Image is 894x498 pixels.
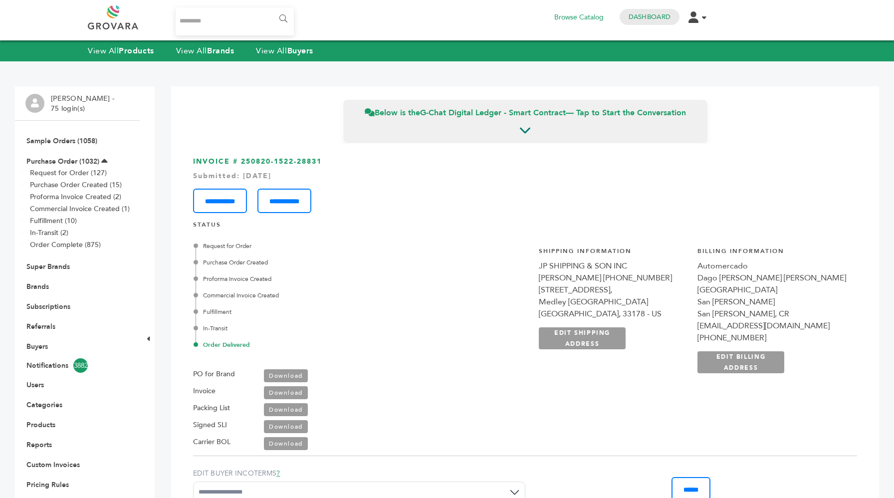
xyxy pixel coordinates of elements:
[196,258,426,267] div: Purchase Order Created
[30,168,107,178] a: Request for Order (127)
[539,272,687,284] div: [PERSON_NAME] [PHONE_NUMBER]
[539,327,626,349] a: EDIT SHIPPING ADDRESS
[30,240,101,249] a: Order Complete (875)
[697,247,846,260] h4: Billing Information
[26,322,55,331] a: Referrals
[207,45,234,56] strong: Brands
[26,380,44,390] a: Users
[196,291,426,300] div: Commercial Invoice Created
[287,45,313,56] strong: Buyers
[539,260,687,272] div: JP SHIPPING & SON INC
[193,419,227,431] label: Signed SLI
[264,369,308,382] a: Download
[30,228,68,238] a: In-Transit (2)
[119,45,154,56] strong: Products
[26,460,80,470] a: Custom Invoices
[26,342,48,351] a: Buyers
[539,284,687,296] div: [STREET_ADDRESS],
[26,420,55,430] a: Products
[26,440,52,450] a: Reports
[25,94,44,113] img: profile.png
[30,180,122,190] a: Purchase Order Created (15)
[420,107,566,118] strong: G-Chat Digital Ledger - Smart Contract
[193,469,525,479] label: EDIT BUYER INCOTERMS
[196,307,426,316] div: Fulfillment
[697,351,784,373] a: EDIT BILLING ADDRESS
[697,296,846,308] div: San [PERSON_NAME]
[697,284,846,296] div: [GEOGRAPHIC_DATA]
[196,242,426,250] div: Request for Order
[697,260,846,272] div: Automercado
[193,402,230,414] label: Packing List
[26,157,99,166] a: Purchase Order (1032)
[176,45,234,56] a: View AllBrands
[51,94,117,113] li: [PERSON_NAME] - 75 login(s)
[697,272,846,284] div: Dago [PERSON_NAME] [PERSON_NAME]
[539,308,687,320] div: [GEOGRAPHIC_DATA], 33178 - US
[276,469,280,478] a: ?
[697,320,846,332] div: [EMAIL_ADDRESS][DOMAIN_NAME]
[30,204,130,214] a: Commercial Invoice Created (1)
[30,192,121,202] a: Proforma Invoice Created (2)
[193,385,216,397] label: Invoice
[539,247,687,260] h4: Shipping Information
[73,358,88,373] span: 3882
[193,171,857,181] div: Submitted: [DATE]
[554,12,604,23] a: Browse Catalog
[196,274,426,283] div: Proforma Invoice Created
[264,437,308,450] a: Download
[88,45,154,56] a: View AllProducts
[264,386,308,399] a: Download
[26,302,70,311] a: Subscriptions
[193,157,857,213] h3: INVOICE # 250820-1522-28831
[26,400,62,410] a: Categories
[539,296,687,308] div: Medley [GEOGRAPHIC_DATA]
[196,324,426,333] div: In-Transit
[193,436,230,448] label: Carrier BOL
[365,107,686,118] span: Below is the — Tap to Start the Conversation
[697,332,846,344] div: [PHONE_NUMBER]
[196,340,426,349] div: Order Delivered
[30,216,77,226] a: Fulfillment (10)
[256,45,313,56] a: View AllBuyers
[193,221,857,234] h4: STATUS
[26,358,128,373] a: Notifications3882
[193,368,235,380] label: PO for Brand
[264,403,308,416] a: Download
[697,308,846,320] div: San [PERSON_NAME], CR
[176,7,294,35] input: Search...
[629,12,670,21] a: Dashboard
[26,136,97,146] a: Sample Orders (1058)
[26,480,69,490] a: Pricing Rules
[26,262,70,271] a: Super Brands
[264,420,308,433] a: Download
[26,282,49,291] a: Brands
